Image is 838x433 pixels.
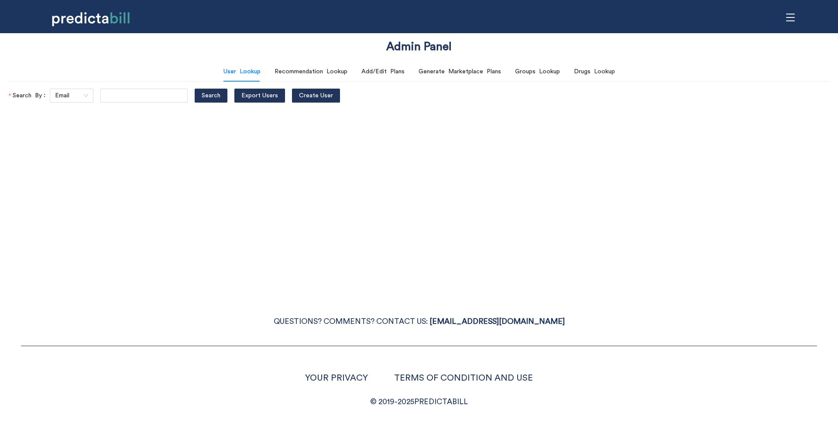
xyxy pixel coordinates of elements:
[223,67,261,76] div: User Lookup
[9,89,50,103] label: Search By
[299,91,333,100] span: Create User
[202,91,220,100] span: Search
[574,67,615,76] div: Drugs Lookup
[21,315,817,328] p: QUESTIONS? COMMENTS? CONTACT US:
[782,9,799,26] span: menu
[292,89,340,103] button: Create User
[234,89,285,103] button: Export Users
[305,374,368,382] a: YOUR PRIVACY
[195,89,227,103] button: Search
[241,91,278,100] span: Export Users
[429,318,565,325] a: [EMAIL_ADDRESS][DOMAIN_NAME]
[361,67,405,76] div: Add/Edit Plans
[55,89,88,102] span: Email
[386,39,452,55] h1: Admin Panel
[515,67,560,76] div: Groups Lookup
[394,374,533,382] a: TERMS OF CONDITION AND USE
[275,67,347,76] div: Recommendation Lookup
[419,67,501,76] div: Generate Marketplace Plans
[21,395,817,409] p: © 2019- 2025 PREDICTABILL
